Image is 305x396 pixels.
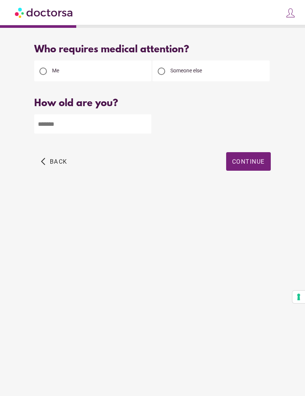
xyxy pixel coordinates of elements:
span: Continue [232,158,265,165]
img: icons8-customer-100.png [285,8,296,18]
button: arrow_back_ios Back [38,152,70,171]
button: Continue [226,152,271,171]
div: How old are you? [34,98,270,109]
div: Who requires medical attention? [34,44,270,56]
span: Back [50,158,67,165]
span: Me [52,68,59,73]
img: Doctorsa.com [15,4,74,21]
span: Someone else [170,68,202,73]
button: Your consent preferences for tracking technologies [292,291,305,303]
